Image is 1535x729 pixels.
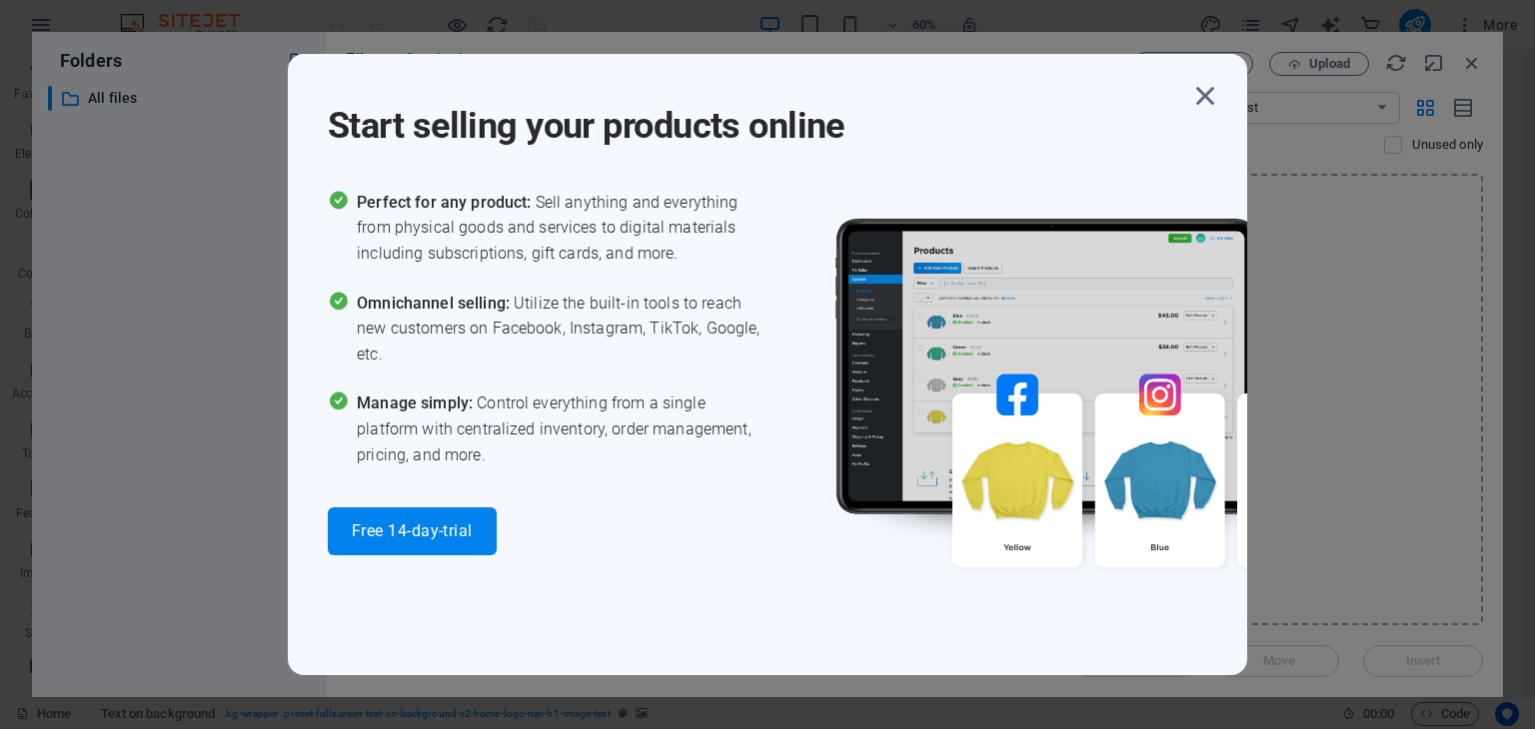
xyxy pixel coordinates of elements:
[352,523,473,539] span: Free 14-day-trial
[357,390,767,467] span: Control everything from a single platform with centralized inventory, order management, pricing, ...
[357,190,767,267] span: Sell anything and everything from physical goods and services to digital materials including subs...
[357,393,477,412] span: Manage simply:
[328,78,1187,150] h1: Start selling your products online
[357,291,767,367] span: Utilize the built-in tools to reach new customers on Facebook, Instagram, TikTok, Google, etc.
[357,294,514,313] span: Omnichannel selling:
[802,190,1402,626] img: promo_image.png
[357,193,535,212] span: Perfect for any product:
[328,507,497,555] button: Free 14-day-trial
